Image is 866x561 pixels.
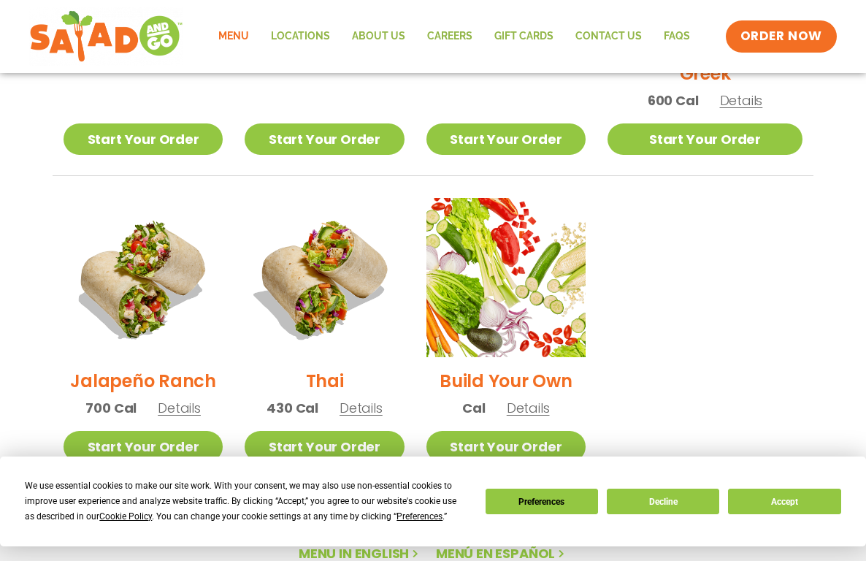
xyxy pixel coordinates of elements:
a: Start Your Order [245,123,404,155]
a: Start Your Order [426,123,586,155]
img: Product photo for Build Your Own [426,198,586,357]
a: Careers [416,20,483,53]
a: Contact Us [564,20,653,53]
span: Details [340,399,383,417]
a: Start Your Order [426,431,586,462]
img: new-SAG-logo-768×292 [29,7,183,66]
a: About Us [341,20,416,53]
span: Preferences [396,511,442,522]
button: Accept [728,489,840,514]
a: Menu [207,20,260,53]
nav: Menu [207,20,701,53]
span: Cookie Policy [99,511,152,522]
a: GIFT CARDS [483,20,564,53]
span: 600 Cal [648,91,699,110]
h2: Greek [680,61,731,86]
span: 430 Cal [267,398,318,418]
a: Start Your Order [245,431,404,462]
a: Start Your Order [608,123,802,155]
span: 700 Cal [85,398,137,418]
img: Product photo for Jalapeño Ranch Wrap [64,198,223,357]
a: FAQs [653,20,701,53]
button: Preferences [486,489,598,514]
a: Start Your Order [64,123,223,155]
span: Cal [462,398,485,418]
a: Locations [260,20,341,53]
span: Details [158,399,201,417]
span: Details [507,399,550,417]
h2: Build Your Own [440,368,572,394]
img: Product photo for Thai Wrap [245,198,404,357]
button: Decline [607,489,719,514]
div: We use essential cookies to make our site work. With your consent, we may also use non-essential ... [25,478,467,524]
h2: Thai [306,368,344,394]
a: ORDER NOW [726,20,837,53]
span: Details [720,91,763,110]
a: Start Your Order [64,431,223,462]
h2: Jalapeño Ranch [70,368,216,394]
span: ORDER NOW [740,28,822,45]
